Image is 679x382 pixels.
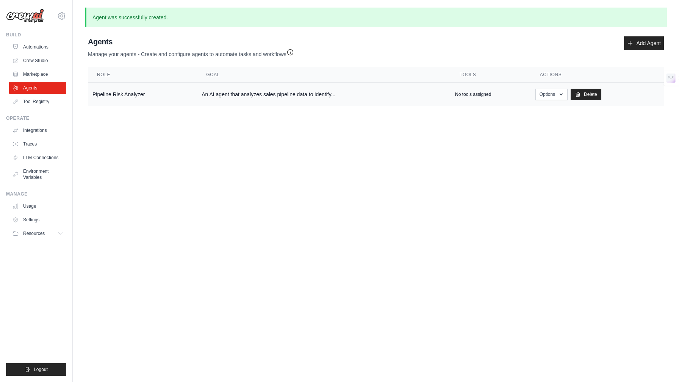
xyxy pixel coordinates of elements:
[88,36,294,47] h2: Agents
[6,9,44,23] img: Logo
[88,67,197,83] th: Role
[571,89,601,100] a: Delete
[197,83,451,106] td: An AI agent that analyzes sales pipeline data to identify...
[88,83,197,106] td: Pipeline Risk Analyzer
[531,67,664,83] th: Actions
[535,89,568,100] button: Options
[455,91,491,97] p: No tools assigned
[6,363,66,376] button: Logout
[6,191,66,197] div: Manage
[9,68,66,80] a: Marketplace
[9,55,66,67] a: Crew Studio
[9,214,66,226] a: Settings
[624,36,664,50] a: Add Agent
[9,95,66,108] a: Tool Registry
[6,32,66,38] div: Build
[23,230,45,236] span: Resources
[197,67,451,83] th: Goal
[9,152,66,164] a: LLM Connections
[9,82,66,94] a: Agents
[34,366,48,373] span: Logout
[85,8,667,27] p: Agent was successfully created.
[9,41,66,53] a: Automations
[451,67,531,83] th: Tools
[9,200,66,212] a: Usage
[9,138,66,150] a: Traces
[88,47,294,58] p: Manage your agents - Create and configure agents to automate tasks and workflows
[9,227,66,240] button: Resources
[9,124,66,136] a: Integrations
[9,165,66,183] a: Environment Variables
[6,115,66,121] div: Operate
